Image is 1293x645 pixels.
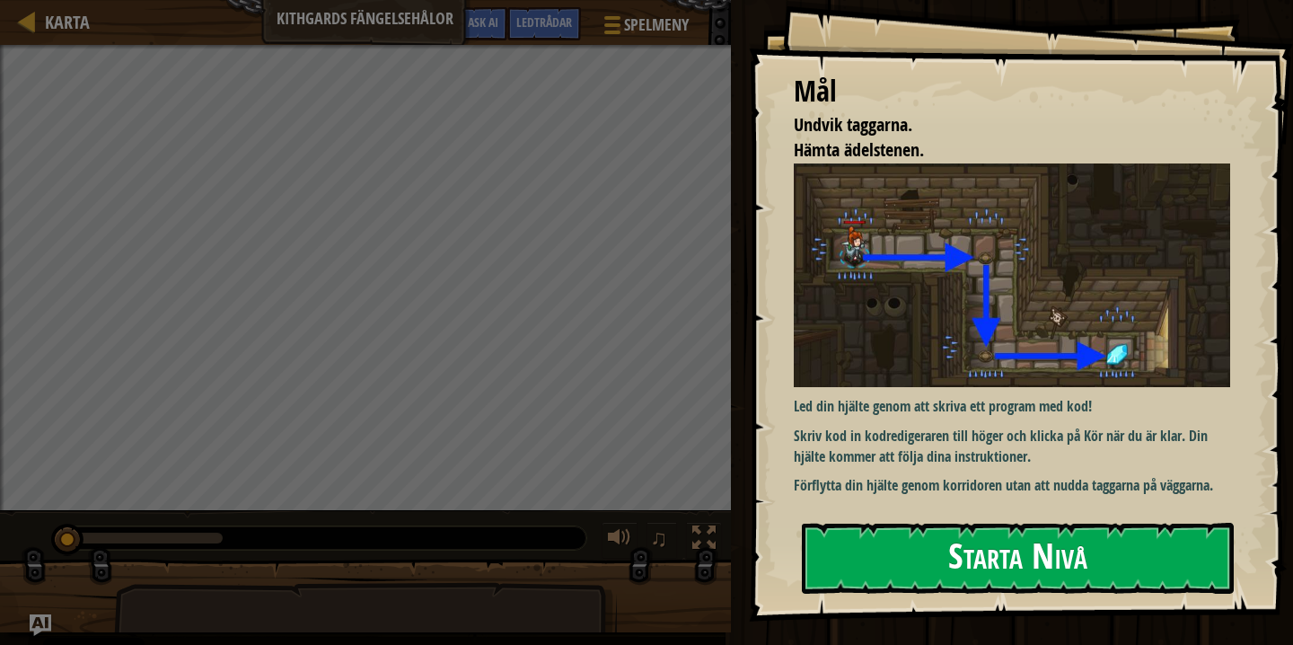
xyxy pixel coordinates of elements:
[30,614,51,636] button: Ask AI
[794,137,924,162] span: Hämta ädelstenen.
[646,522,677,559] button: ♫
[794,163,1230,387] img: Kithgards fängelsehålor
[459,7,507,40] button: Ask AI
[794,426,1230,467] p: Skriv kod in kodredigeraren till höger och klicka på Kör när du är klar. Din hjälte kommer att fö...
[794,396,1230,417] p: Led din hjälte genom att skriva ett program med kod!
[802,523,1234,594] button: Starta Nivå
[771,112,1226,138] li: Undvik taggarna.
[590,7,699,49] button: Spelmeny
[650,525,668,552] span: ♫
[686,522,722,559] button: Toggle fullscreen
[36,10,90,34] a: Karta
[794,112,912,137] span: Undvik taggarna.
[45,10,90,34] span: Karta
[794,71,1230,112] div: Mål
[624,13,689,37] span: Spelmeny
[602,522,638,559] button: justera volymen
[468,13,498,31] span: Ask AI
[516,13,572,31] span: Ledtrådar
[794,475,1230,496] p: Förflytta din hjälte genom korridoren utan att nudda taggarna på väggarna.
[771,137,1226,163] li: Hämta ädelstenen.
